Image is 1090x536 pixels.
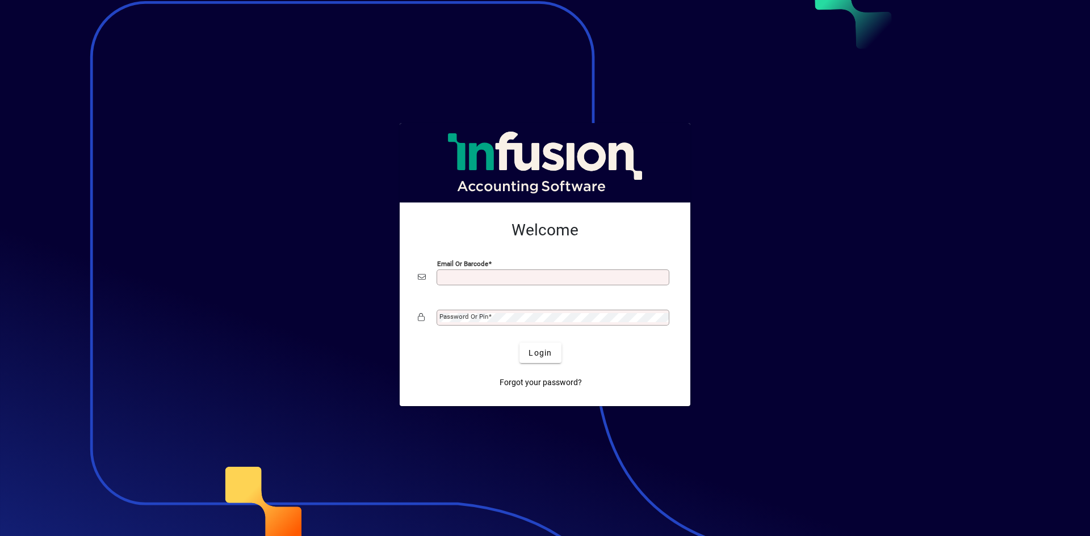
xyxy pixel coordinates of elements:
[437,260,488,268] mat-label: Email or Barcode
[418,221,672,240] h2: Welcome
[519,343,561,363] button: Login
[529,347,552,359] span: Login
[439,313,488,320] mat-label: Password or Pin
[500,377,582,389] span: Forgot your password?
[495,372,586,392] a: Forgot your password?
